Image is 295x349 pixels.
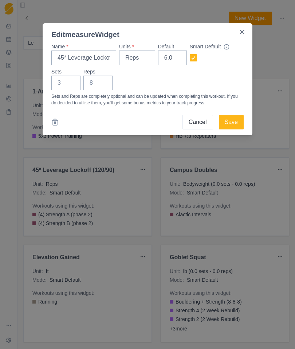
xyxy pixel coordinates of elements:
[51,76,80,90] input: 3
[158,43,182,51] label: Default
[51,43,112,51] label: Name
[43,23,252,40] header: Edit measure Widget
[236,26,248,38] button: Close
[51,68,76,76] label: Sets
[83,68,108,76] label: Reps
[158,51,187,65] input: 10
[119,43,151,51] label: Units
[51,93,244,106] p: Sets and Reps are completely optional and can be updated when completing this workout. If you do ...
[190,43,239,51] div: Smart Default
[83,76,113,90] input: 8
[51,51,116,65] input: Bench press
[182,115,213,129] button: Cancel
[219,115,244,129] button: Save
[119,51,155,65] input: kg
